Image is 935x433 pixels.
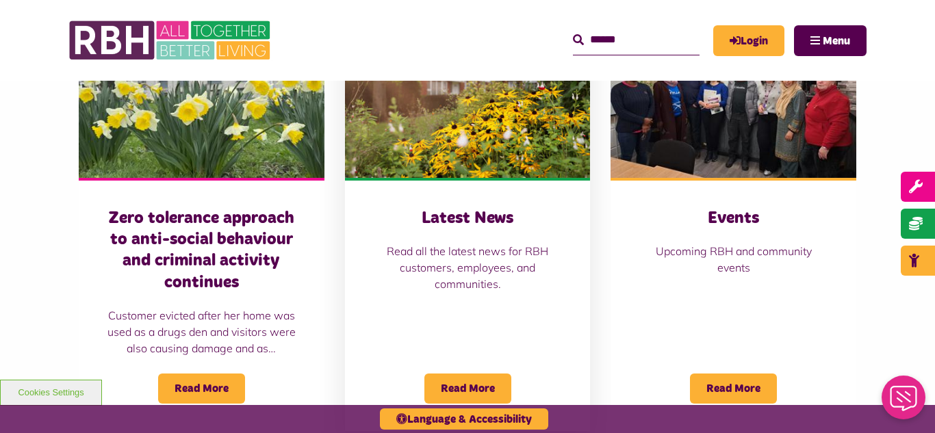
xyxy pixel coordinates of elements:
[79,25,324,178] img: Freehold
[611,25,856,431] a: Events Upcoming RBH and community events Read More
[794,25,867,56] button: Navigation
[424,373,511,404] span: Read More
[873,371,935,433] iframe: Netcall Web Assistant for live chat
[106,307,297,356] p: Customer evicted after her home was used as a drugs den and visitors were also causing damage and...
[372,243,563,292] p: Read all the latest news for RBH customers, employees, and communities.
[372,208,563,229] h3: Latest News
[713,25,784,56] a: MyRBH
[79,25,324,431] a: Zero tolerance approach to anti-social behaviour and criminal activity continues Customer evicted...
[690,373,777,404] span: Read More
[345,25,591,431] a: Latest News Read all the latest news for RBH customers, employees, and communities. Read More
[638,208,829,229] h3: Events
[573,25,700,55] input: Search
[345,25,591,178] img: SAZ MEDIA RBH HOUSING4
[68,14,274,67] img: RBH
[380,408,548,430] button: Language & Accessibility
[106,208,297,293] h3: Zero tolerance approach to anti-social behaviour and criminal activity continues
[823,36,850,47] span: Menu
[158,373,245,404] span: Read More
[611,25,856,178] img: Group photo of customers and colleagues at Spotland Community Centre
[638,243,829,276] p: Upcoming RBH and community events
